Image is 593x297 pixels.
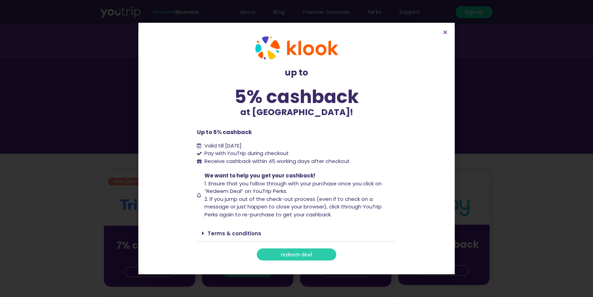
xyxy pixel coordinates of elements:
p: Up to 5% cashback [197,128,396,136]
p: up to [197,66,396,79]
div: Terms & conditions [197,225,396,242]
span: Pay with YouTrip during checkout [203,150,289,157]
div: 5% cashback [197,88,396,106]
a: Terms & conditions [208,230,261,237]
span: redeem deal [281,252,312,257]
span: 2. If you jump out of the check-out process (even if to check on a message or just happen to clos... [204,195,382,218]
span: Valid till [DATE] [203,142,242,150]
a: Close [443,30,448,35]
p: at [GEOGRAPHIC_DATA]! [197,106,396,119]
span: We want to help you get your cashback! [204,172,315,179]
span: 1. Ensure that you follow through with your purchase once you click on “Redeem Deal” on YouTrip P... [204,180,382,195]
span: Receive cashback within 45 working days after checkout [203,157,350,165]
a: redeem deal [257,248,336,260]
